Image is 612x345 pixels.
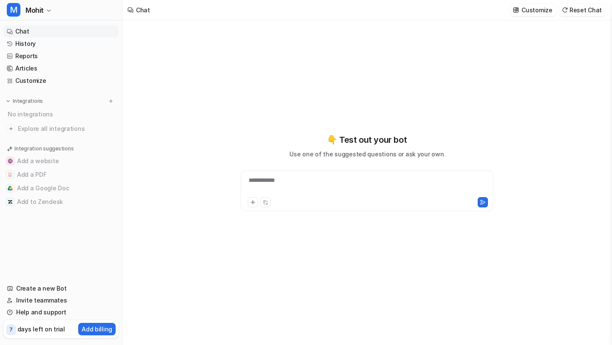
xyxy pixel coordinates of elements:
a: Invite teammates [3,294,119,306]
a: Reports [3,50,119,62]
button: Add a websiteAdd a website [3,154,119,168]
button: Add to ZendeskAdd to Zendesk [3,195,119,209]
img: menu_add.svg [108,98,114,104]
a: Articles [3,62,119,74]
img: explore all integrations [7,124,15,133]
div: No integrations [5,107,119,121]
img: reset [562,7,568,13]
span: Mohit [25,4,44,16]
p: Integrations [13,98,43,105]
p: Integration suggestions [14,145,74,153]
a: Create a new Bot [3,283,119,294]
img: expand menu [5,98,11,104]
div: Chat [136,6,150,14]
p: 👇 Test out your bot [327,133,407,146]
span: Explore all integrations [18,122,115,136]
button: Reset Chat [559,4,605,16]
p: Use one of the suggested questions or ask your own [289,150,444,158]
a: Customize [3,75,119,87]
img: Add to Zendesk [8,199,13,204]
img: Add a website [8,158,13,164]
button: Add a PDFAdd a PDF [3,168,119,181]
img: Add a PDF [8,172,13,177]
img: Add a Google Doc [8,186,13,191]
button: Integrations [3,97,45,105]
button: Add billing [78,323,116,335]
p: Customize [521,6,552,14]
a: Chat [3,25,119,37]
span: M [7,3,20,17]
a: Help and support [3,306,119,318]
button: Add a Google DocAdd a Google Doc [3,181,119,195]
button: Customize [510,4,555,16]
p: 7 [9,326,13,334]
p: days left on trial [17,325,65,334]
a: History [3,38,119,50]
p: Add billing [82,325,112,334]
a: Explore all integrations [3,123,119,135]
img: customize [513,7,519,13]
